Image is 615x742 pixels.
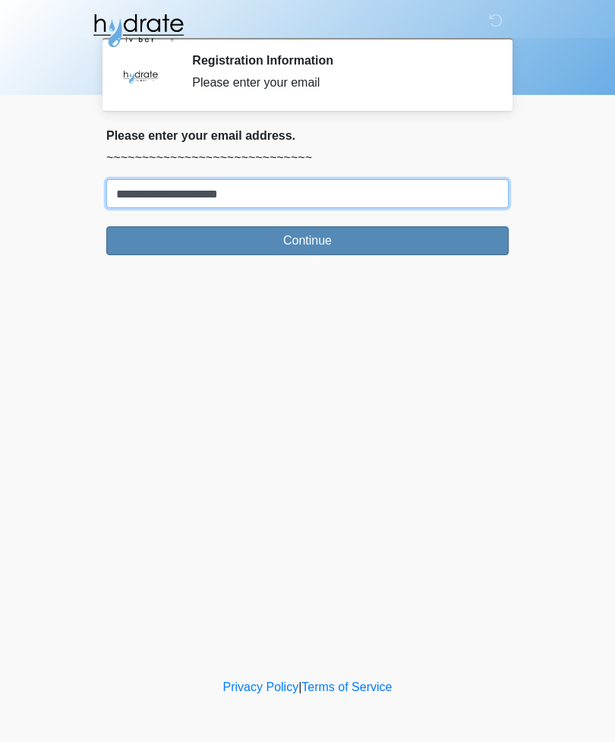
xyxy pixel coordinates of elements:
div: Please enter your email [192,74,486,92]
button: Continue [106,226,509,255]
img: Hydrate IV Bar - Fort Collins Logo [91,11,185,49]
p: ~~~~~~~~~~~~~~~~~~~~~~~~~~~~~ [106,149,509,167]
a: Privacy Policy [223,680,299,693]
a: | [298,680,301,693]
img: Agent Avatar [118,53,163,99]
h2: Please enter your email address. [106,128,509,143]
a: Terms of Service [301,680,392,693]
